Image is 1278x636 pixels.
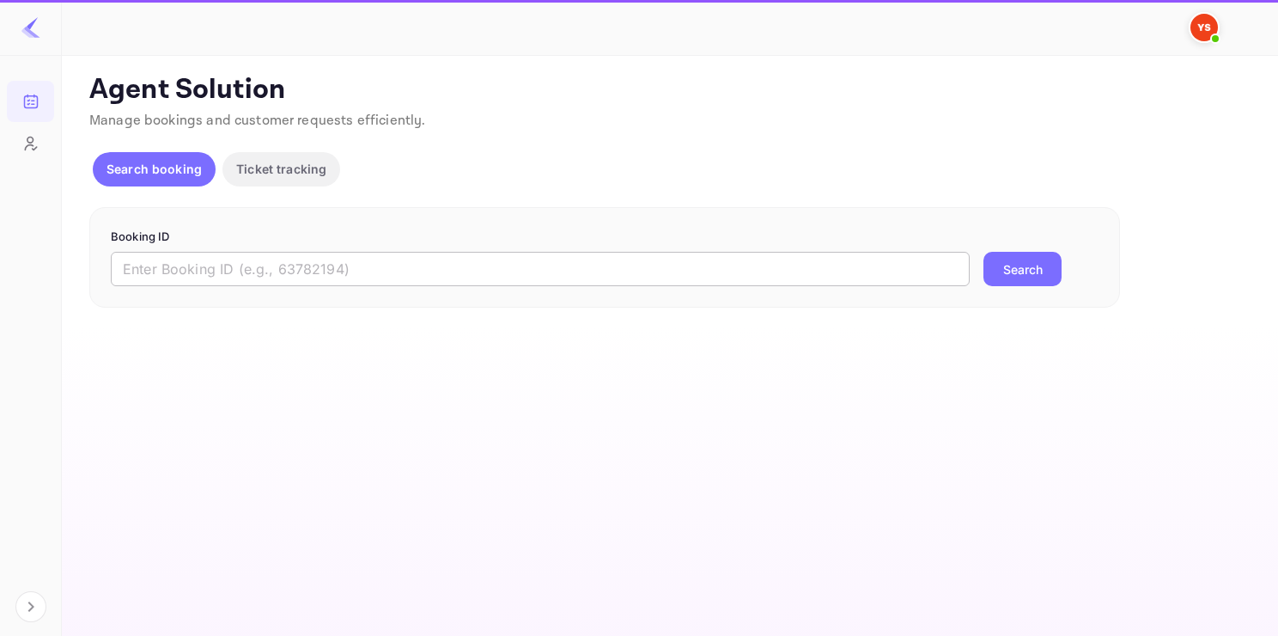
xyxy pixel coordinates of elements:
[21,17,41,38] img: LiteAPI
[89,112,426,130] span: Manage bookings and customer requests efficiently.
[111,252,970,286] input: Enter Booking ID (e.g., 63782194)
[106,160,202,178] p: Search booking
[15,591,46,622] button: Expand navigation
[983,252,1062,286] button: Search
[89,73,1247,107] p: Agent Solution
[1190,14,1218,41] img: Yandex Support
[111,229,1098,246] p: Booking ID
[7,123,54,162] a: Customers
[236,160,326,178] p: Ticket tracking
[7,81,54,120] a: Bookings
